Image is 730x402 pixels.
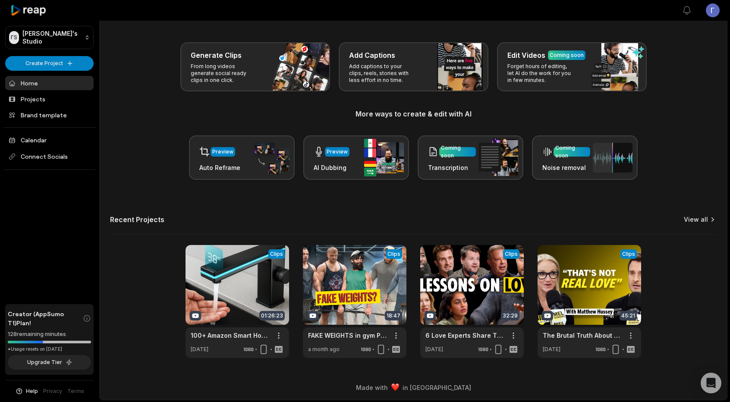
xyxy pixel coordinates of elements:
a: 100+ Amazon Smart Home Gadgets For Modern Luxury Living! [191,331,270,340]
span: Creator (AppSumo T1) Plan! [8,309,83,327]
h3: Add Captions [349,50,395,60]
img: auto_reframe.png [250,141,289,175]
a: 6 Love Experts Share Their Top Dating & Relationship Advice (Compilation Episode) [425,331,505,340]
div: Made with in [GEOGRAPHIC_DATA] [107,383,719,392]
div: ΓS [9,31,19,44]
div: Open Intercom Messenger [701,373,721,393]
h3: Generate Clips [191,50,242,60]
h3: AI Dubbing [314,163,349,172]
p: From long videos generate social ready clips in one click. [191,63,258,84]
h2: Recent Projects [110,215,164,224]
img: noise_removal.png [593,143,632,173]
a: Privacy [43,387,62,395]
div: Coming soon [555,144,588,160]
h3: Noise removal [542,163,590,172]
a: Projects [5,92,94,106]
div: *Usage resets on [DATE] [8,346,91,352]
div: Preview [212,148,233,156]
p: [PERSON_NAME]'s Studio [22,30,81,45]
p: Forget hours of editing, let AI do the work for you in few minutes. [507,63,574,84]
h3: Auto Reframe [199,163,240,172]
img: transcription.png [478,139,518,176]
button: Create Project [5,56,94,71]
a: View all [684,215,708,224]
img: ai_dubbing.png [364,139,404,176]
a: The Brutal Truth About Relationships You Need to Hear [543,331,622,340]
div: 128 remaining minutes [8,330,91,339]
div: Coming soon [441,144,474,160]
div: Coming soon [550,51,584,59]
a: Calendar [5,133,94,147]
h3: Edit Videos [507,50,545,60]
p: Add captions to your clips, reels, stories with less effort in no time. [349,63,416,84]
button: Upgrade Tier [8,355,91,370]
h3: Transcription [428,163,476,172]
a: Terms [67,387,84,395]
a: Home [5,76,94,90]
div: Preview [327,148,348,156]
a: FAKE WEIGHTS in gym PRANK... | [PERSON_NAME] pretended to be a Beginner #14 [308,331,387,340]
button: Help [15,387,38,395]
span: Help [26,387,38,395]
h3: More ways to create & edit with AI [110,109,717,119]
img: heart emoji [391,383,399,391]
a: Brand template [5,108,94,122]
span: Connect Socials [5,149,94,164]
